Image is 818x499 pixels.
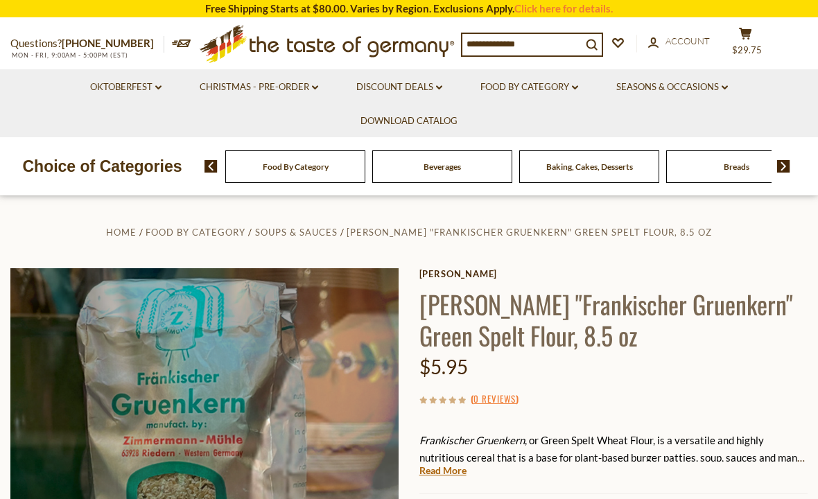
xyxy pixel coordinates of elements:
[732,44,762,55] span: $29.75
[62,37,154,49] a: [PHONE_NUMBER]
[514,2,613,15] a: Click here for details.
[480,80,578,95] a: Food By Category
[419,355,468,378] span: $5.95
[419,464,467,478] a: Read More
[419,288,808,351] h1: [PERSON_NAME] "Frankischer Gruenkern" Green Spelt Flour, 8.5 oz
[419,268,808,279] a: [PERSON_NAME]
[356,80,442,95] a: Discount Deals
[648,34,710,49] a: Account
[665,35,710,46] span: Account
[347,227,712,238] a: [PERSON_NAME] "Frankischer Gruenkern" Green Spelt Flour, 8.5 oz
[419,434,473,446] em: Frankischer
[471,392,519,405] span: ( )
[360,114,458,129] a: Download Catalog
[424,161,461,172] a: Beverages
[616,80,728,95] a: Seasons & Occasions
[90,80,162,95] a: Oktoberfest
[777,160,790,173] img: next arrow
[546,161,633,172] a: Baking, Cakes, Desserts
[146,227,245,238] a: Food By Category
[263,161,329,172] a: Food By Category
[255,227,338,238] a: Soups & Sauces
[724,27,766,62] button: $29.75
[204,160,218,173] img: previous arrow
[473,392,516,407] a: 0 Reviews
[476,434,525,446] em: Gruenkern
[10,35,164,53] p: Questions?
[724,161,749,172] a: Breads
[106,227,137,238] a: Home
[200,80,318,95] a: Christmas - PRE-ORDER
[10,51,128,59] span: MON - FRI, 9:00AM - 5:00PM (EST)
